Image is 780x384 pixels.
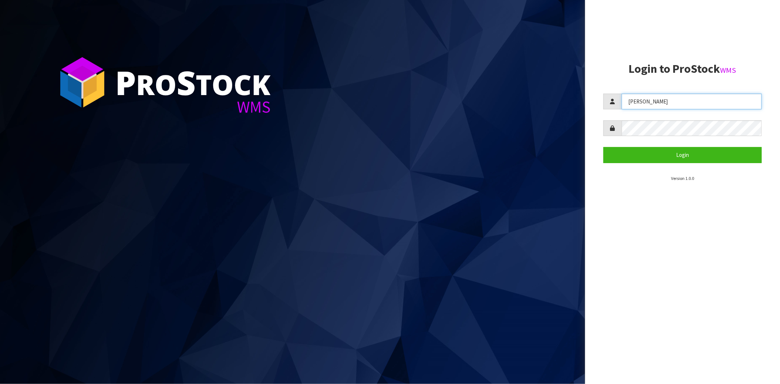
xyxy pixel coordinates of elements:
[115,60,136,105] span: P
[671,176,694,181] small: Version 1.0.0
[115,66,271,99] div: ro tock
[115,99,271,115] div: WMS
[177,60,196,105] span: S
[622,94,762,109] input: Username
[603,63,762,75] h2: Login to ProStock
[720,65,736,75] small: WMS
[55,55,110,110] img: ProStock Cube
[603,147,762,163] button: Login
